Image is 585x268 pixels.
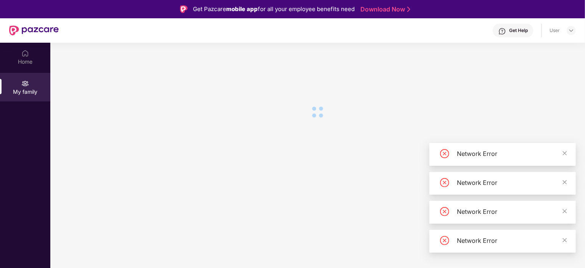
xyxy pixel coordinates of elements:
[440,207,449,216] span: close-circle
[407,5,410,13] img: Stroke
[457,236,567,245] div: Network Error
[180,5,188,13] img: Logo
[9,26,59,35] img: New Pazcare Logo
[193,5,355,14] div: Get Pazcare for all your employee benefits need
[457,207,567,216] div: Network Error
[440,178,449,187] span: close-circle
[568,27,574,34] img: svg+xml;base64,PHN2ZyBpZD0iRHJvcGRvd24tMzJ4MzIiIHhtbG5zPSJodHRwOi8vd3d3LnczLm9yZy8yMDAwL3N2ZyIgd2...
[550,27,560,34] div: User
[509,27,528,34] div: Get Help
[457,149,567,158] div: Network Error
[360,5,408,13] a: Download Now
[21,80,29,87] img: svg+xml;base64,PHN2ZyB3aWR0aD0iMjAiIGhlaWdodD0iMjAiIHZpZXdCb3g9IjAgMCAyMCAyMCIgZmlsbD0ibm9uZSIgeG...
[440,236,449,245] span: close-circle
[562,238,567,243] span: close
[457,178,567,187] div: Network Error
[440,149,449,158] span: close-circle
[21,50,29,57] img: svg+xml;base64,PHN2ZyBpZD0iSG9tZSIgeG1sbnM9Imh0dHA6Ly93d3cudzMub3JnLzIwMDAvc3ZnIiB3aWR0aD0iMjAiIG...
[562,180,567,185] span: close
[226,5,258,13] strong: mobile app
[562,209,567,214] span: close
[498,27,506,35] img: svg+xml;base64,PHN2ZyBpZD0iSGVscC0zMngzMiIgeG1sbnM9Imh0dHA6Ly93d3cudzMub3JnLzIwMDAvc3ZnIiB3aWR0aD...
[562,151,567,156] span: close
